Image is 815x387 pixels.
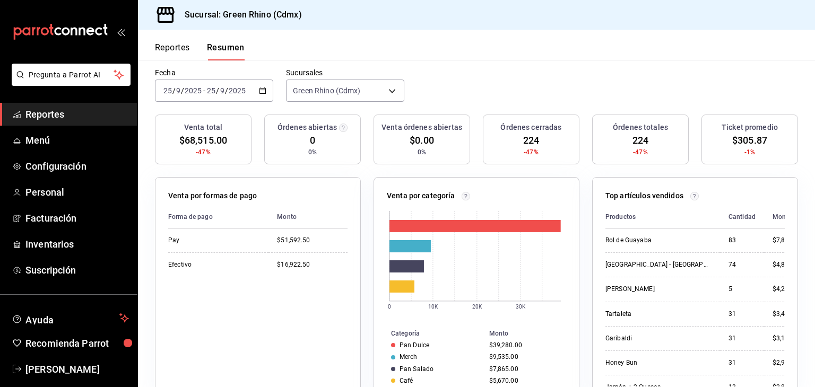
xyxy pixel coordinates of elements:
[388,304,391,310] text: 0
[729,236,756,245] div: 83
[25,336,129,350] span: Recomienda Parrot
[25,133,129,147] span: Menú
[500,122,561,133] h3: Órdenes cerradas
[773,236,802,245] div: $7,885.00
[25,185,129,199] span: Personal
[524,147,539,157] span: -47%
[418,147,426,157] span: 0%
[184,122,222,133] h3: Venta total
[176,86,181,95] input: --
[729,285,756,294] div: 5
[489,353,562,360] div: $9,535.00
[310,133,315,147] span: 0
[605,358,712,367] div: Honey Bun
[25,312,115,324] span: Ayuda
[764,206,802,228] th: Monto
[155,42,190,60] button: Reportes
[605,206,720,228] th: Productos
[168,190,257,201] p: Venta por formas de pago
[184,86,202,95] input: ----
[216,86,219,95] span: /
[773,310,802,319] div: $3,410.00
[605,190,683,201] p: Top artículos vendidos
[179,133,227,147] span: $68,515.00
[485,328,579,339] th: Monto
[489,377,562,384] div: $5,670.00
[472,304,482,310] text: 20K
[773,358,802,367] div: $2,945.00
[268,206,348,228] th: Monto
[172,86,176,95] span: /
[489,365,562,373] div: $7,865.00
[181,86,184,95] span: /
[605,285,712,294] div: [PERSON_NAME]
[206,86,216,95] input: --
[729,334,756,343] div: 31
[773,260,802,269] div: $4,810.00
[176,8,302,21] h3: Sucursal: Green Rhino (Cdmx)
[196,147,211,157] span: -47%
[382,122,462,133] h3: Venta órdenes abiertas
[605,236,712,245] div: Rol de Guayaba
[155,42,245,60] div: navigation tabs
[117,28,125,36] button: open_drawer_menu
[25,237,129,251] span: Inventarios
[605,334,712,343] div: Garibaldi
[773,334,802,343] div: $3,100.00
[12,64,131,86] button: Pregunta a Parrot AI
[489,341,562,349] div: $39,280.00
[168,260,260,269] div: Efectivo
[25,159,129,173] span: Configuración
[400,341,429,349] div: Pan Dulce
[277,236,348,245] div: $51,592.50
[729,260,756,269] div: 74
[773,285,802,294] div: $4,250.00
[400,365,433,373] div: Pan Salado
[25,362,129,376] span: [PERSON_NAME]
[308,147,317,157] span: 0%
[744,147,755,157] span: -1%
[720,206,764,228] th: Cantidad
[25,107,129,121] span: Reportes
[613,122,668,133] h3: Órdenes totales
[203,86,205,95] span: -
[729,358,756,367] div: 31
[25,263,129,277] span: Suscripción
[228,86,246,95] input: ----
[286,69,404,76] label: Sucursales
[155,69,273,76] label: Fecha
[387,190,455,201] p: Venta por categoría
[400,353,418,360] div: Merch
[7,77,131,88] a: Pregunta a Parrot AI
[732,133,767,147] span: $305.87
[605,260,712,269] div: [GEOGRAPHIC_DATA] - [GEOGRAPHIC_DATA]
[410,133,434,147] span: $0.00
[605,310,712,319] div: Tartaleta
[207,42,245,60] button: Resumen
[278,122,337,133] h3: Órdenes abiertas
[25,211,129,225] span: Facturación
[225,86,228,95] span: /
[163,86,172,95] input: --
[428,304,438,310] text: 10K
[168,206,268,228] th: Forma de pago
[293,85,360,96] span: Green Rhino (Cdmx)
[29,69,114,81] span: Pregunta a Parrot AI
[632,133,648,147] span: 224
[633,147,648,157] span: -47%
[722,122,778,133] h3: Ticket promedio
[220,86,225,95] input: --
[400,377,413,384] div: Café
[516,304,526,310] text: 30K
[523,133,539,147] span: 224
[374,328,485,339] th: Categoría
[729,310,756,319] div: 31
[168,236,260,245] div: Pay
[277,260,348,269] div: $16,922.50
